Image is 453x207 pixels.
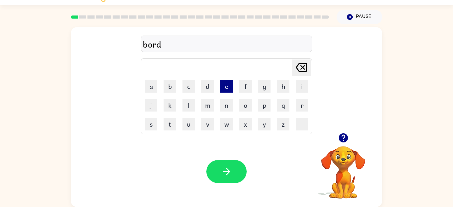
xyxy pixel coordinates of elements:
button: y [258,118,271,130]
button: o [239,99,252,112]
button: l [182,99,195,112]
div: bord [143,37,310,51]
button: k [164,99,176,112]
button: v [201,118,214,130]
button: j [145,99,157,112]
button: r [296,99,308,112]
button: i [296,80,308,93]
button: e [220,80,233,93]
button: h [277,80,289,93]
button: x [239,118,252,130]
button: a [145,80,157,93]
button: g [258,80,271,93]
button: Pause [337,10,382,24]
button: z [277,118,289,130]
video: Your browser must support playing .mp4 files to use Literably. Please try using another browser. [312,136,375,199]
button: f [239,80,252,93]
button: p [258,99,271,112]
button: ' [296,118,308,130]
button: q [277,99,289,112]
button: c [182,80,195,93]
button: s [145,118,157,130]
button: m [201,99,214,112]
button: u [182,118,195,130]
button: t [164,118,176,130]
button: w [220,118,233,130]
button: n [220,99,233,112]
button: b [164,80,176,93]
button: d [201,80,214,93]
